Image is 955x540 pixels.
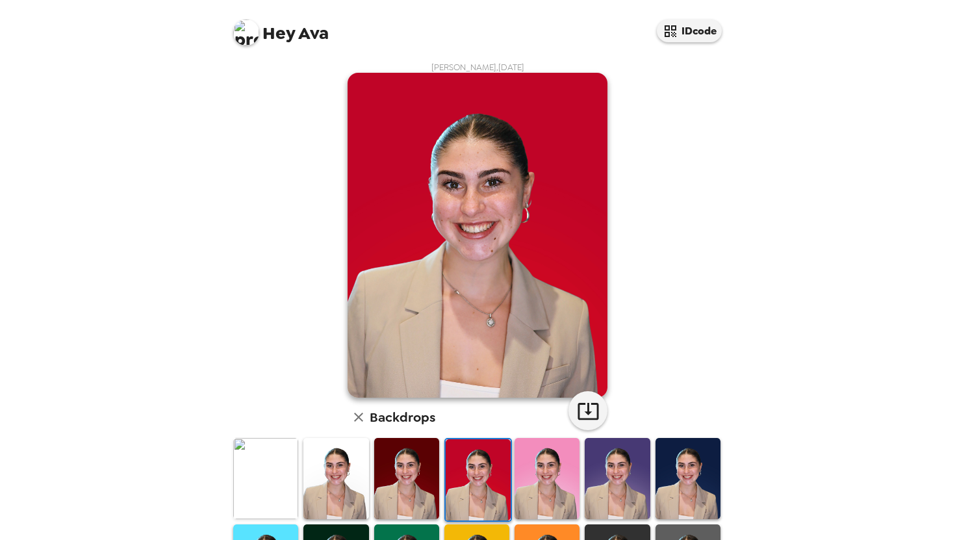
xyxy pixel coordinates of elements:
[348,73,607,398] img: user
[262,21,295,45] span: Hey
[431,62,524,73] span: [PERSON_NAME] , [DATE]
[233,13,329,42] span: Ava
[370,407,435,428] h6: Backdrops
[233,438,298,519] img: Original
[233,19,259,45] img: profile pic
[657,19,722,42] button: IDcode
